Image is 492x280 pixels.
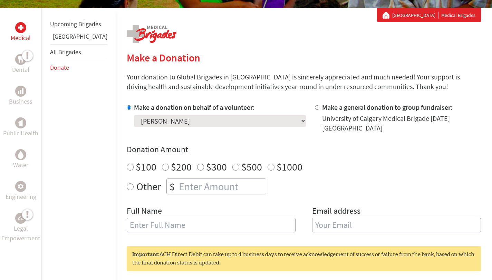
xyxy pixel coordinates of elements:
[1,224,40,243] p: Legal Empowerment
[383,12,475,19] div: Medical Brigades
[127,72,481,91] p: Your donation to Global Brigades in [GEOGRAPHIC_DATA] is sincerely appreciated and much needed! Y...
[12,65,29,75] p: Dental
[18,56,23,62] img: Dental
[127,205,162,218] label: Full Name
[50,44,107,60] li: All Brigades
[241,160,262,173] label: $500
[18,184,23,189] img: Engineering
[15,149,26,160] div: Water
[3,117,38,138] a: Public HealthPublic Health
[1,213,40,243] a: Legal EmpowermentLegal Empowerment
[18,88,23,94] img: Business
[392,12,438,19] a: [GEOGRAPHIC_DATA]
[50,20,101,28] a: Upcoming Brigades
[127,144,481,155] h4: Donation Amount
[322,114,481,133] div: University of Calgary Medical Brigade [DATE] [GEOGRAPHIC_DATA]
[206,160,227,173] label: $300
[12,54,29,75] a: DentalDental
[15,117,26,128] div: Public Health
[136,178,161,194] label: Other
[18,119,23,126] img: Public Health
[132,252,159,257] strong: Important:
[50,32,107,44] li: Panama
[9,86,32,106] a: BusinessBusiness
[167,179,177,194] div: $
[18,216,23,220] img: Legal Empowerment
[127,25,176,43] img: logo-medical.png
[13,160,28,170] p: Water
[312,218,481,232] input: Your Email
[13,149,28,170] a: WaterWater
[312,205,360,218] label: Email address
[11,33,31,43] p: Medical
[277,160,302,173] label: $1000
[53,32,107,40] a: [GEOGRAPHIC_DATA]
[15,22,26,33] div: Medical
[50,48,81,56] a: All Brigades
[136,160,156,173] label: $100
[15,181,26,192] div: Engineering
[50,60,107,75] li: Donate
[50,64,69,71] a: Donate
[322,103,453,112] label: Make a general donation to group fundraiser:
[127,246,481,271] div: ACH Direct Debit can take up to 4 business days to receive acknowledgement of success or failure ...
[127,51,481,64] h2: Make a Donation
[9,97,32,106] p: Business
[134,103,255,112] label: Make a donation on behalf of a volunteer:
[6,181,36,202] a: EngineeringEngineering
[18,25,23,30] img: Medical
[11,22,31,43] a: MedicalMedical
[15,54,26,65] div: Dental
[177,179,266,194] input: Enter Amount
[171,160,192,173] label: $200
[50,17,107,32] li: Upcoming Brigades
[6,192,36,202] p: Engineering
[127,218,296,232] input: Enter Full Name
[15,86,26,97] div: Business
[18,151,23,158] img: Water
[3,128,38,138] p: Public Health
[15,213,26,224] div: Legal Empowerment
